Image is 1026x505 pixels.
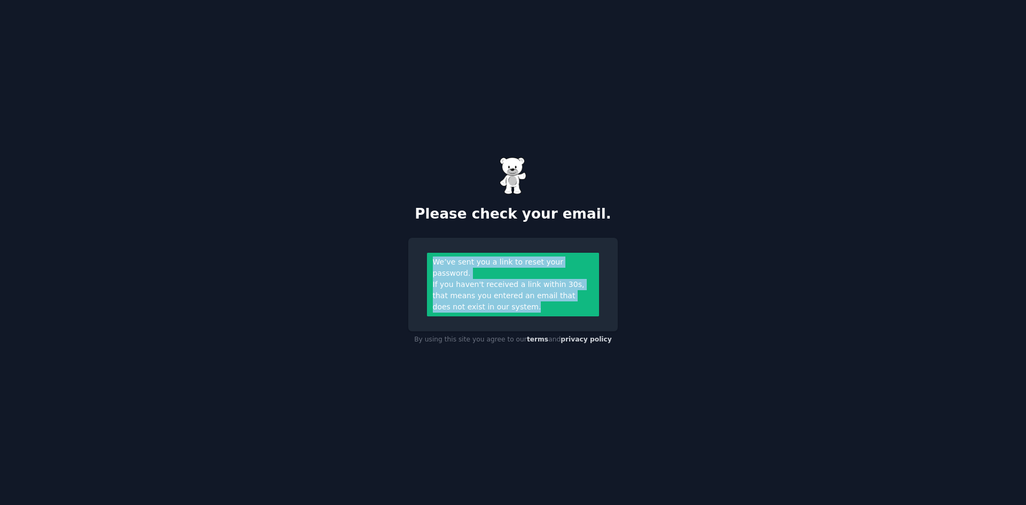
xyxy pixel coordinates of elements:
a: terms [527,336,548,343]
h2: Please check your email. [408,206,618,223]
img: Gummy Bear [500,157,526,195]
div: We’ve sent you a link to reset your password. [433,257,594,279]
div: By using this site you agree to our and [408,331,618,348]
div: If you haven't received a link within 30s, that means you entered an email that does not exist in... [433,279,594,313]
a: privacy policy [561,336,612,343]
